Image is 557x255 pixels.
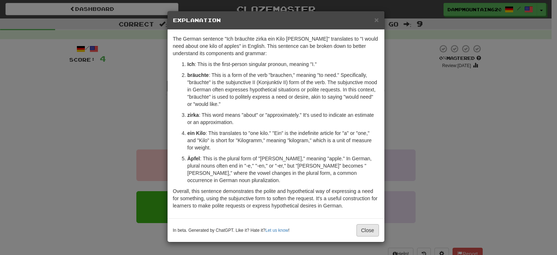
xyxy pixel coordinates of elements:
[187,61,195,67] strong: Ich
[265,228,288,233] a: Let us know
[374,16,379,24] button: Close
[187,72,209,78] strong: bräuchte
[374,16,379,24] span: ×
[173,17,379,24] h5: Explanation
[187,130,206,136] strong: ein Kilo
[187,61,379,68] p: : This is the first-person singular pronoun, meaning "I."
[187,111,379,126] p: : This word means "about" or "approximately." It's used to indicate an estimate or an approximation.
[187,155,379,184] p: : This is the plural form of "[PERSON_NAME]," meaning "apple." In German, plural nouns often end ...
[173,188,379,209] p: Overall, this sentence demonstrates the polite and hypothetical way of expressing a need for some...
[187,156,200,161] strong: Äpfel
[187,71,379,108] p: : This is a form of the verb "brauchen," meaning "to need." Specifically, "bräuchte" is the subju...
[173,227,290,234] small: In beta. Generated by ChatGPT. Like it? Hate it? !
[187,112,199,118] strong: zirka
[187,129,379,151] p: : This translates to "one kilo." "Ein" is the indefinite article for "a" or "one," and "Kilo" is ...
[173,35,379,57] p: The German sentence "Ich bräuchte zirka ein Kilo [PERSON_NAME]" translates to "I would need about...
[356,224,379,237] button: Close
